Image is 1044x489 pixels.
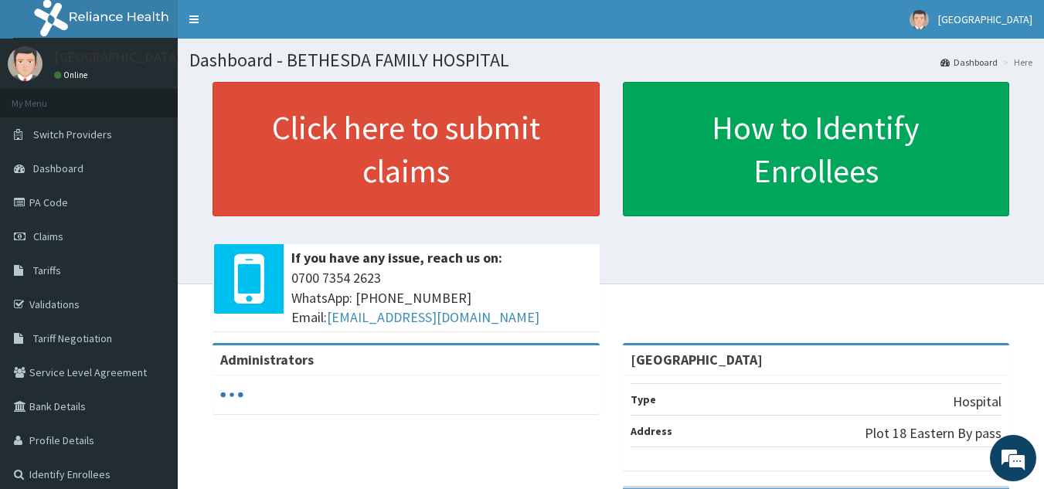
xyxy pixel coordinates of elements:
[999,56,1032,69] li: Here
[54,70,91,80] a: Online
[910,10,929,29] img: User Image
[865,423,1001,443] p: Plot 18 Eastern By pass
[33,229,63,243] span: Claims
[33,331,112,345] span: Tariff Negotiation
[938,12,1032,26] span: [GEOGRAPHIC_DATA]
[623,82,1010,216] a: How to Identify Enrollees
[631,351,763,368] strong: [GEOGRAPHIC_DATA]
[940,56,998,69] a: Dashboard
[953,392,1001,412] p: Hospital
[631,424,672,438] b: Address
[54,50,182,64] p: [GEOGRAPHIC_DATA]
[33,263,61,277] span: Tariffs
[631,392,656,406] b: Type
[33,161,83,175] span: Dashboard
[213,82,600,216] a: Click here to submit claims
[33,127,112,141] span: Switch Providers
[189,50,1032,70] h1: Dashboard - BETHESDA FAMILY HOSPITAL
[291,268,592,328] span: 0700 7354 2623 WhatsApp: [PHONE_NUMBER] Email:
[220,351,314,368] b: Administrators
[8,46,43,81] img: User Image
[291,249,502,267] b: If you have any issue, reach us on:
[220,383,243,406] svg: audio-loading
[327,308,539,326] a: [EMAIL_ADDRESS][DOMAIN_NAME]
